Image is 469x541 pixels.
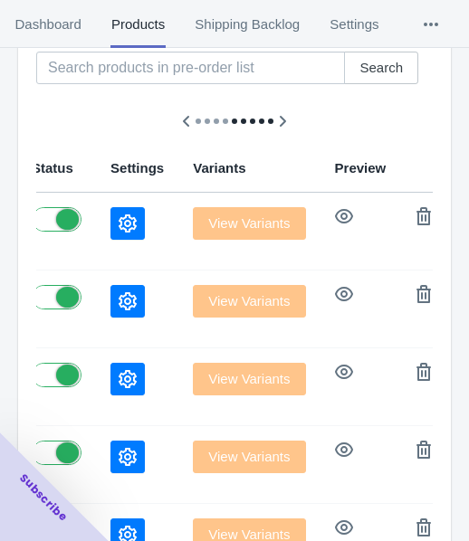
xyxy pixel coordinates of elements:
[193,160,245,176] span: Variants
[32,160,73,176] span: Status
[110,1,165,48] span: Products
[14,1,81,48] span: Dashboard
[16,470,71,525] span: Subscribe
[335,160,387,176] span: Preview
[195,1,301,48] span: Shipping Backlog
[359,61,403,75] span: Search
[330,1,379,48] span: Settings
[344,52,418,84] button: Search
[36,52,345,84] input: Search products in pre-order list
[170,105,203,138] button: Scroll table left one column
[110,160,164,176] span: Settings
[394,1,468,48] button: More tabs
[266,105,299,138] button: Scroll table right one column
